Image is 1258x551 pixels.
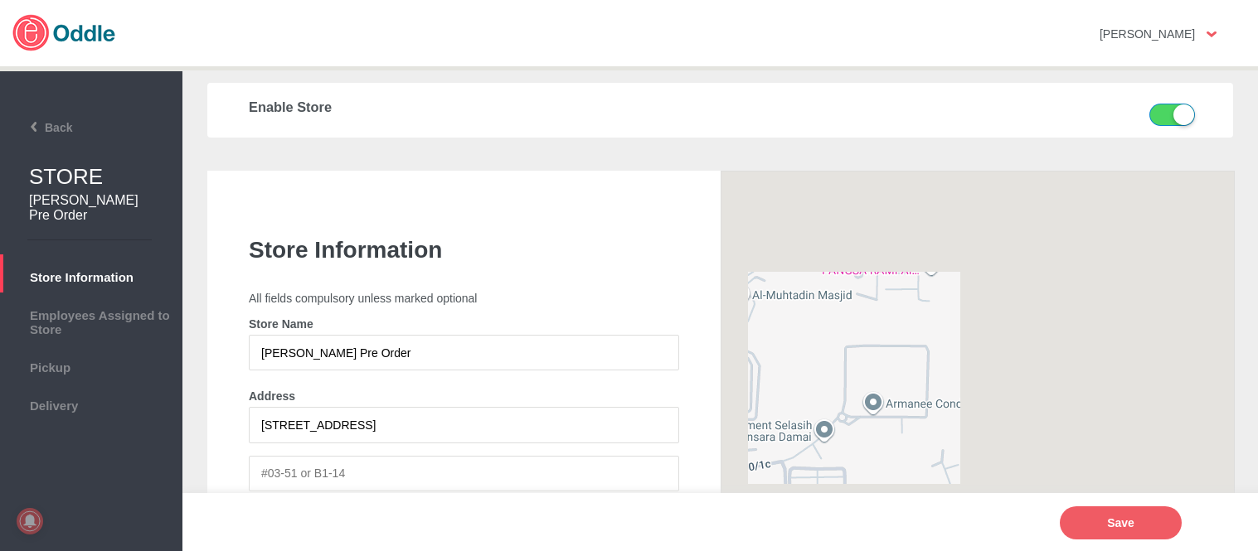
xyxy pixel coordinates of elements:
input: #03-51 or B1-14 [249,456,679,491]
span: Store Information [8,266,174,284]
h4: Store Name [249,317,679,331]
span: Pickup [8,356,174,375]
span: Delivery [8,394,174,413]
h2: [PERSON_NAME] Pre Order [29,193,158,223]
span: Back [6,121,72,134]
h3: Enable Store [249,99,956,115]
span: Employees Assigned to Store [8,304,174,336]
input: 31 Orchard Road [249,407,679,442]
h1: STORE [29,164,182,190]
p: All fields compulsory unless marked optional [249,292,679,305]
h1: Store Information [249,237,679,263]
input: Store Name [249,335,679,370]
h4: Address [249,389,679,403]
img: user-option-arrow.png [1207,31,1217,37]
strong: [PERSON_NAME] [1100,27,1195,41]
button: Save [1060,506,1182,539]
